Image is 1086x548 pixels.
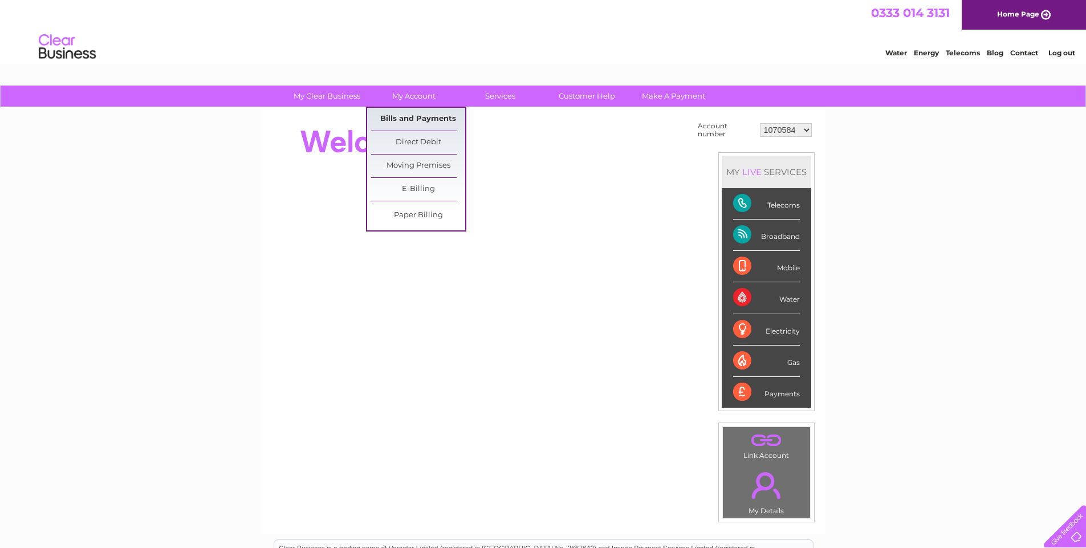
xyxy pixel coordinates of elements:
[453,86,547,107] a: Services
[38,30,96,64] img: logo.png
[733,377,800,408] div: Payments
[722,462,811,518] td: My Details
[885,48,907,57] a: Water
[722,427,811,462] td: Link Account
[627,86,721,107] a: Make A Payment
[987,48,1003,57] a: Blog
[733,346,800,377] div: Gas
[733,282,800,314] div: Water
[371,108,465,131] a: Bills and Payments
[733,314,800,346] div: Electricity
[914,48,939,57] a: Energy
[722,156,811,188] div: MY SERVICES
[695,119,757,141] td: Account number
[1048,48,1075,57] a: Log out
[371,131,465,154] a: Direct Debit
[280,86,374,107] a: My Clear Business
[371,178,465,201] a: E-Billing
[733,251,800,282] div: Mobile
[1010,48,1038,57] a: Contact
[726,430,807,450] a: .
[367,86,461,107] a: My Account
[274,6,813,55] div: Clear Business is a trading name of Verastar Limited (registered in [GEOGRAPHIC_DATA] No. 3667643...
[733,188,800,220] div: Telecoms
[371,155,465,177] a: Moving Premises
[371,204,465,227] a: Paper Billing
[946,48,980,57] a: Telecoms
[740,167,764,177] div: LIVE
[871,6,950,20] a: 0333 014 3131
[540,86,634,107] a: Customer Help
[733,220,800,251] div: Broadband
[726,465,807,505] a: .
